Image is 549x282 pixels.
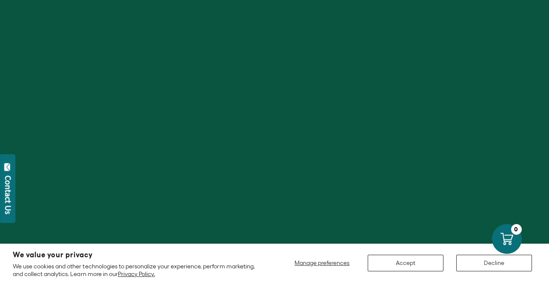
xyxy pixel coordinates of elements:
button: Accept [368,255,443,271]
h2: We value your privacy [13,251,263,259]
div: 0 [511,224,522,235]
span: Manage preferences [295,259,349,266]
a: Privacy Policy. [118,270,155,277]
button: Decline [456,255,532,271]
p: We use cookies and other technologies to personalize your experience, perform marketing, and coll... [13,262,263,278]
div: Contact Us [4,176,12,214]
button: Manage preferences [289,255,355,271]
